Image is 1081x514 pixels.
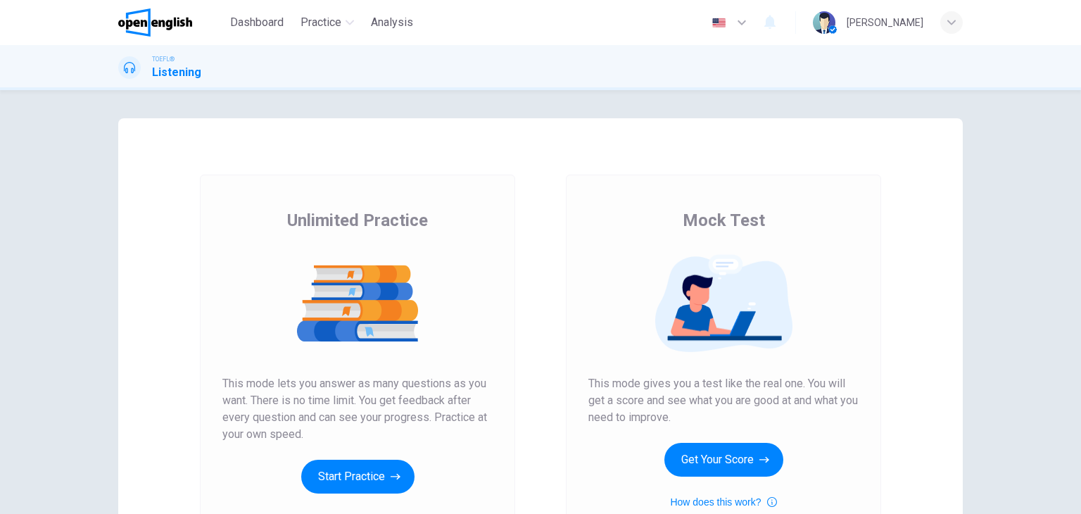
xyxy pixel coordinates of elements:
[287,209,428,232] span: Unlimited Practice
[301,14,341,31] span: Practice
[230,14,284,31] span: Dashboard
[710,18,728,28] img: en
[295,10,360,35] button: Practice
[588,375,859,426] span: This mode gives you a test like the real one. You will get a score and see what you are good at a...
[365,10,419,35] button: Analysis
[152,54,175,64] span: TOEFL®
[813,11,835,34] img: Profile picture
[118,8,225,37] a: OpenEnglish logo
[847,14,923,31] div: [PERSON_NAME]
[371,14,413,31] span: Analysis
[225,10,289,35] button: Dashboard
[118,8,192,37] img: OpenEnglish logo
[301,460,415,494] button: Start Practice
[222,375,493,443] span: This mode lets you answer as many questions as you want. There is no time limit. You get feedback...
[670,494,776,510] button: How does this work?
[683,209,765,232] span: Mock Test
[664,443,783,477] button: Get Your Score
[152,64,201,81] h1: Listening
